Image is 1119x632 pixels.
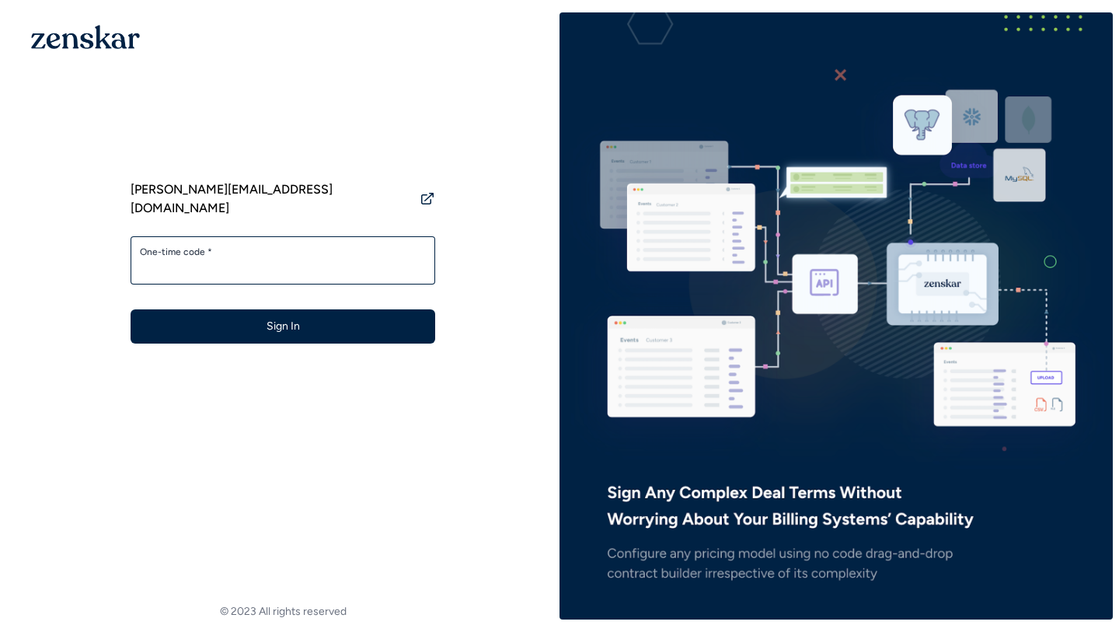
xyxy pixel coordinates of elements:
footer: © 2023 All rights reserved [6,604,559,620]
label: One-time code * [140,246,426,258]
span: [PERSON_NAME][EMAIL_ADDRESS][DOMAIN_NAME] [131,180,413,218]
button: Sign In [131,309,435,344]
img: 1OGAJ2xQqyY4LXKgY66KYq0eOWRCkrZdAb3gUhuVAqdWPZE9SRJmCz+oDMSn4zDLXe31Ii730ItAGKgCKgCCgCikA4Av8PJUP... [31,25,140,49]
